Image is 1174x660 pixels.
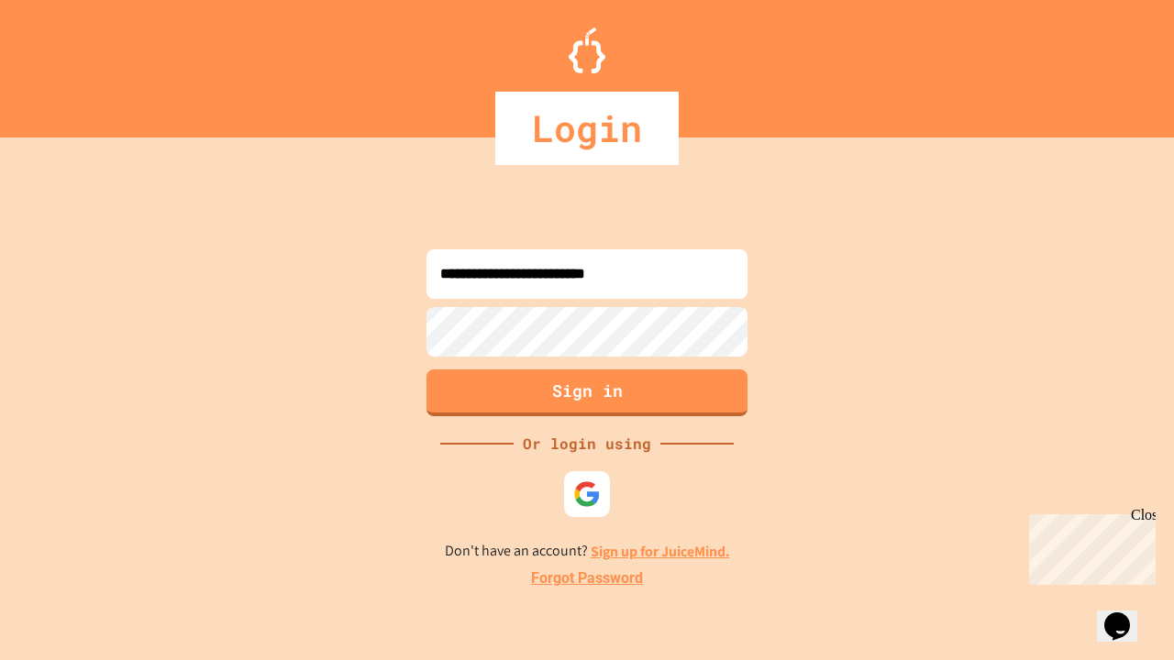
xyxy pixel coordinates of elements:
iframe: chat widget [1097,587,1156,642]
iframe: chat widget [1022,507,1156,585]
div: Chat with us now!Close [7,7,127,116]
img: google-icon.svg [573,480,601,508]
a: Sign up for JuiceMind. [591,542,730,561]
button: Sign in [426,369,748,416]
img: Logo.svg [569,27,605,73]
div: Or login using [514,433,660,455]
p: Don't have an account? [445,540,730,563]
div: Login [495,92,679,165]
a: Forgot Password [531,567,643,589]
